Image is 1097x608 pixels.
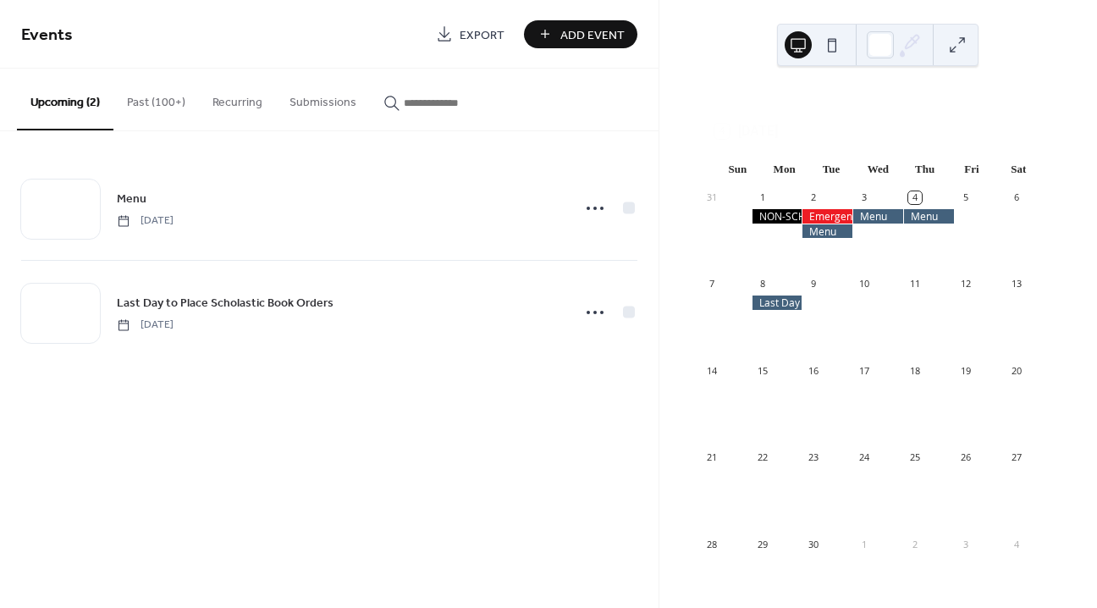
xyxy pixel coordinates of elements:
[706,278,719,290] div: 7
[959,538,972,550] div: 3
[802,224,852,239] div: Menu
[761,152,808,186] div: Mon
[908,364,921,377] div: 18
[752,209,802,224] div: NON-SCHOOL DAY
[706,538,719,550] div: 28
[807,538,819,550] div: 30
[1010,278,1023,290] div: 13
[757,538,769,550] div: 29
[460,26,504,44] span: Export
[560,26,625,44] span: Add Event
[852,209,903,224] div: Menu
[117,293,334,312] a: Last Day to Place Scholastic Book Orders
[908,451,921,464] div: 25
[857,278,870,290] div: 10
[757,191,769,204] div: 1
[857,451,870,464] div: 24
[802,209,852,224] div: Emergency Food Kits are Due Today!
[857,538,870,550] div: 1
[706,451,719,464] div: 21
[1010,364,1023,377] div: 20
[1010,191,1023,204] div: 6
[807,278,819,290] div: 9
[524,20,637,48] button: Add Event
[117,213,174,229] span: [DATE]
[757,278,769,290] div: 8
[701,91,1056,111] div: [DATE]
[17,69,113,130] button: Upcoming (2)
[706,191,719,204] div: 31
[901,152,948,186] div: Thu
[21,19,73,52] span: Events
[959,191,972,204] div: 5
[807,191,819,204] div: 2
[808,152,854,186] div: Tue
[757,451,769,464] div: 22
[948,152,995,186] div: Fri
[117,191,146,208] span: Menu
[752,296,802,310] div: Last Day to Place Scholastic Book Orders
[908,278,921,290] div: 11
[113,69,199,129] button: Past (100+)
[857,364,870,377] div: 17
[807,364,819,377] div: 16
[903,209,954,224] div: Menu
[706,364,719,377] div: 14
[757,364,769,377] div: 15
[995,152,1042,186] div: Sat
[959,364,972,377] div: 19
[908,191,921,204] div: 4
[199,69,276,129] button: Recurring
[117,189,146,208] a: Menu
[807,451,819,464] div: 23
[117,295,334,312] span: Last Day to Place Scholastic Book Orders
[117,318,174,333] span: [DATE]
[857,191,870,204] div: 3
[908,538,921,550] div: 2
[1010,538,1023,550] div: 4
[1010,451,1023,464] div: 27
[855,152,901,186] div: Wed
[423,20,517,48] a: Export
[276,69,370,129] button: Submissions
[959,451,972,464] div: 26
[959,278,972,290] div: 12
[714,152,761,186] div: Sun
